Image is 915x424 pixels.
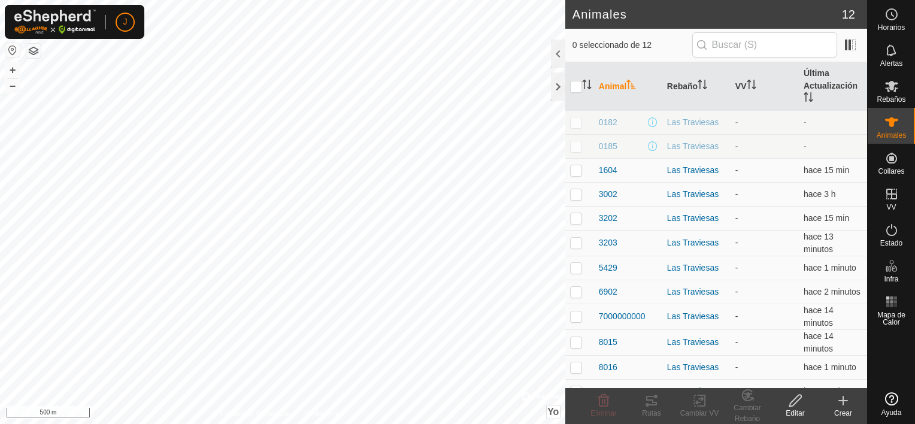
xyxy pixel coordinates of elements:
div: Las Traviesas [667,188,726,201]
span: 12 [842,5,855,23]
app-display-virtual-paddock-transition: - [735,386,738,396]
app-display-virtual-paddock-transition: - [735,213,738,223]
span: Eliminar [590,409,616,417]
span: 6902 [599,286,617,298]
button: – [5,78,20,93]
span: Horarios [878,24,905,31]
span: 4 oct 2025, 10:37 [804,362,856,372]
p-sorticon: Activar para ordenar [698,81,707,91]
span: 4 oct 2025, 6:55 [804,189,836,199]
span: 4 oct 2025, 10:36 [804,263,856,272]
span: J [123,16,128,28]
span: Estado [880,240,902,247]
button: Capas del Mapa [26,44,41,58]
span: - [804,117,807,127]
p-sorticon: Activar para ordenar [582,81,592,91]
app-display-virtual-paddock-transition: - [735,311,738,321]
p-sorticon: Activar para ordenar [804,94,813,104]
a: Contáctenos [304,408,344,419]
font: Última Actualización [804,68,858,90]
div: Cambiar Rebaño [723,402,771,424]
app-display-virtual-paddock-transition: - [735,362,738,372]
span: Ayuda [881,409,902,416]
span: Infra [884,275,898,283]
span: 0185 [599,140,617,153]
p-sorticon: Activar para ordenar [626,81,636,91]
span: 0 seleccionado de 12 [572,39,692,52]
span: 4 oct 2025, 10:35 [804,287,861,296]
h2: Animales [572,7,842,22]
img: Logo Gallagher [14,10,96,34]
span: 8015 [599,336,617,349]
app-display-virtual-paddock-transition: - [735,263,738,272]
a: Política de Privacidad [220,408,289,419]
div: Las Traviesas [667,385,726,398]
button: + [5,63,20,77]
div: Rutas [628,408,675,419]
font: VV [735,81,747,91]
div: Cambiar VV [675,408,723,419]
span: 4 oct 2025, 10:23 [804,331,834,353]
div: Las Traviesas [667,237,726,249]
div: Crear [819,408,867,419]
span: Alertas [880,60,902,67]
span: 3002 [599,188,617,201]
div: Las Traviesas [667,361,726,374]
span: 4 oct 2025, 10:22 [804,213,849,223]
app-display-virtual-paddock-transition: - [735,337,738,347]
app-display-virtual-paddock-transition: - [735,141,738,151]
span: 4 oct 2025, 10:24 [804,232,834,254]
span: 4 oct 2025, 10:36 [804,386,861,396]
div: Las Traviesas [667,336,726,349]
div: Las Traviesas [667,286,726,298]
span: Yo [547,407,559,417]
font: Animal [599,81,627,91]
input: Buscar (S) [692,32,837,57]
span: 4 oct 2025, 10:23 [804,165,849,175]
div: Las Traviesas [667,164,726,177]
a: Ayuda [868,387,915,421]
app-display-virtual-paddock-transition: - [735,238,738,247]
span: 8303 [599,385,617,398]
button: Yo [547,405,560,419]
div: Editar [771,408,819,419]
app-display-virtual-paddock-transition: - [735,287,738,296]
span: 8016 [599,361,617,374]
span: 4 oct 2025, 10:24 [804,305,834,328]
font: Rebaño [667,81,698,91]
span: 7000000000 [599,310,646,323]
span: Mapa de Calor [871,311,912,326]
span: - [804,141,807,151]
span: 5429 [599,262,617,274]
div: Las Traviesas [667,140,726,153]
span: 1604 [599,164,617,177]
div: Las Traviesas [667,116,726,129]
button: Restablecer Mapa [5,43,20,57]
app-display-virtual-paddock-transition: - [735,117,738,127]
p-sorticon: Activar para ordenar [747,81,756,91]
span: 0182 [599,116,617,129]
app-display-virtual-paddock-transition: - [735,189,738,199]
div: Las Traviesas [667,212,726,225]
app-display-virtual-paddock-transition: - [735,165,738,175]
span: Rebaños [877,96,905,103]
span: 3203 [599,237,617,249]
span: 3202 [599,212,617,225]
span: Collares [878,168,904,175]
span: VV [886,204,896,211]
div: Las Traviesas [667,262,726,274]
div: Las Traviesas [667,310,726,323]
span: Animales [877,132,906,139]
